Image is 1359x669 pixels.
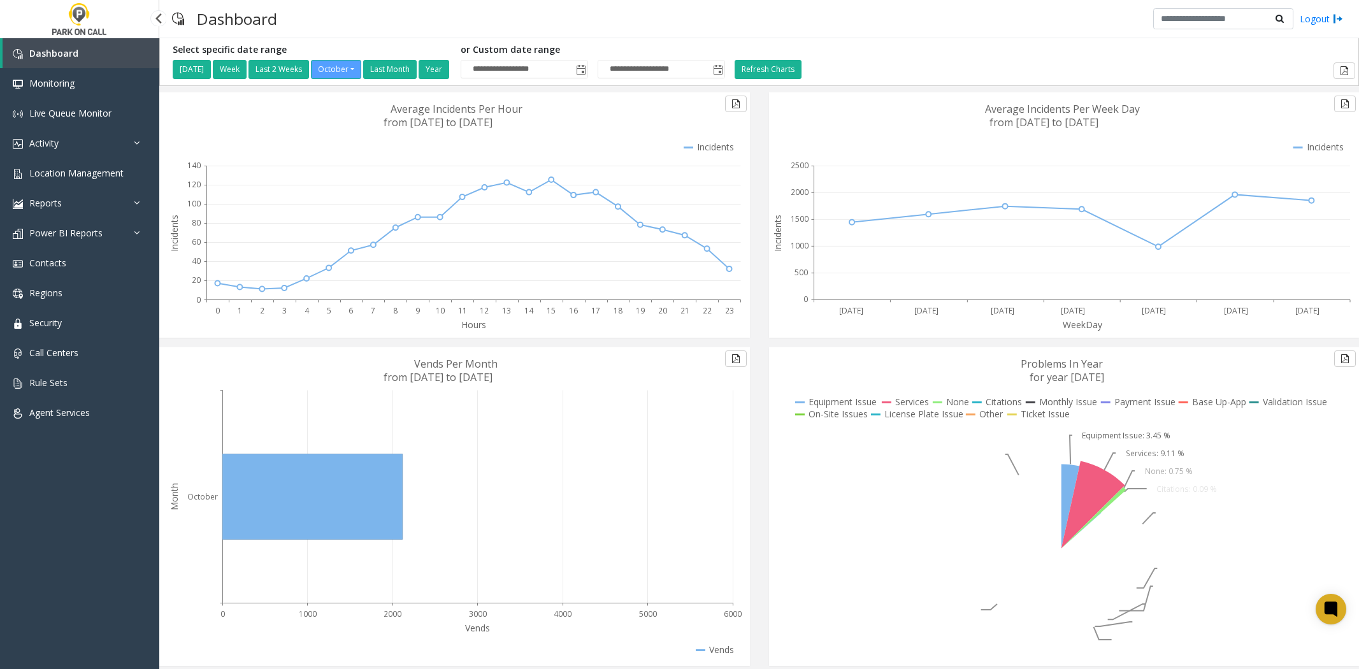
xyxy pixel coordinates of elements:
text: Month [168,483,180,510]
img: logout [1333,12,1343,25]
text: 1000 [299,608,317,619]
button: October [311,60,361,79]
text: Base Up-App [1192,396,1246,408]
button: Export to pdf [725,350,747,367]
text: Vends [465,622,490,634]
text: 20 [658,305,667,316]
text: 2500 [791,160,809,171]
span: Agent Services [29,406,90,419]
text: from [DATE] to [DATE] [384,115,493,129]
text: 2 [260,305,264,316]
text: 4 [305,305,310,316]
text: 3000 [469,608,487,619]
text: 4000 [554,608,572,619]
text: [DATE] [838,305,863,316]
button: Export to pdf [725,96,747,112]
text: None: 0.75 % [1144,466,1192,477]
text: 120 [187,179,201,190]
text: 12 [480,305,489,316]
text: Equipment Issue [809,396,877,408]
text: 1 [238,305,242,316]
a: Dashboard [3,38,159,68]
img: 'icon' [13,259,23,269]
text: 100 [187,198,201,209]
text: Average Incidents Per Hour [391,102,522,116]
button: [DATE] [173,60,211,79]
text: 5 [327,305,331,316]
text: 10 [436,305,445,316]
text: Other [979,408,1003,420]
img: 'icon' [13,319,23,329]
text: 500 [795,267,808,278]
button: Last 2 Weeks [248,60,309,79]
text: Equipment Issue: 3.45 % [1082,430,1170,441]
img: 'icon' [13,408,23,419]
button: Export to pdf [1334,62,1355,79]
text: Incidents [772,215,784,252]
text: 9 [415,305,420,316]
text: Incidents [168,215,180,252]
text: Average Incidents Per Week Day [985,102,1140,116]
text: License Plate Issue [884,408,963,420]
button: Export to pdf [1334,350,1356,367]
text: Services: 9.11 % [1125,448,1184,459]
img: pageIcon [172,3,184,34]
text: 15 [547,305,556,316]
text: 0 [220,608,225,619]
button: Year [419,60,449,79]
span: Toggle popup [710,61,724,78]
text: 80 [192,217,201,228]
h3: Dashboard [191,3,284,34]
text: 3 [282,305,287,316]
text: On-Site Issues [809,408,868,420]
span: Power BI Reports [29,227,103,239]
button: Last Month [363,60,417,79]
text: from [DATE] to [DATE] [384,370,493,384]
text: 60 [192,236,201,247]
button: Export to pdf [1334,96,1356,112]
text: 2000 [791,187,809,198]
button: Refresh Charts [735,60,802,79]
span: Security [29,317,62,329]
span: Call Centers [29,347,78,359]
text: 22 [703,305,712,316]
h5: Select specific date range [173,45,451,55]
text: WeekDay [1063,319,1103,331]
text: 1000 [791,240,809,251]
h5: or Custom date range [461,45,725,55]
img: 'icon' [13,169,23,179]
text: Payment Issue [1114,396,1176,408]
a: Logout [1300,12,1343,25]
span: Rule Sets [29,377,68,389]
text: Vends [709,644,734,656]
text: Validation Issue [1263,396,1327,408]
text: 2000 [384,608,401,619]
text: [DATE] [1295,305,1319,316]
span: Regions [29,287,62,299]
text: 1500 [791,213,809,224]
img: 'icon' [13,289,23,299]
text: [DATE] [1061,305,1085,316]
img: 'icon' [13,109,23,119]
text: 8 [393,305,398,316]
text: 17 [591,305,600,316]
button: Week [213,60,247,79]
text: 16 [569,305,578,316]
text: 140 [187,160,201,171]
text: 40 [192,255,201,266]
text: None [946,396,969,408]
text: Monthly Issue [1039,396,1097,408]
text: 7 [371,305,375,316]
span: Contacts [29,257,66,269]
text: Incidents [1307,141,1344,153]
text: 0 [215,305,220,316]
text: [DATE] [1142,305,1166,316]
text: from [DATE] to [DATE] [989,115,1098,129]
text: 0 [803,294,808,305]
text: Services [895,396,929,408]
text: Vends Per Month [414,357,498,371]
text: Incidents [697,141,734,153]
text: 21 [680,305,689,316]
text: 5000 [639,608,657,619]
text: Citations: 0.09 % [1156,484,1217,494]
